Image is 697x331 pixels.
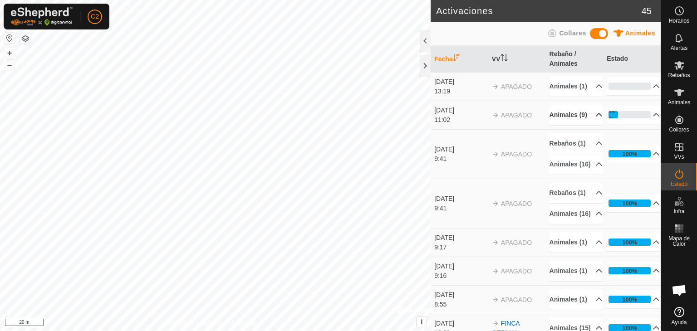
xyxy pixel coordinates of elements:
img: arrow [492,151,499,158]
span: APAGADO [501,239,532,246]
p-accordion-header: Animales (16) [550,204,603,224]
div: 100% [622,295,637,304]
button: Restablecer Mapa [4,33,15,44]
span: Alertas [671,45,687,51]
th: Estado [603,46,661,73]
div: 13:19 [434,87,487,96]
img: arrow [492,320,499,327]
div: 100% [622,199,637,208]
div: [DATE] [434,77,487,87]
th: Fecha [431,46,488,73]
p-sorticon: Activar para ordenar [501,55,508,63]
div: 100% [609,200,651,207]
span: APAGADO [501,151,532,158]
div: 9:41 [434,154,487,164]
p-accordion-header: Animales (1) [550,261,603,281]
div: 9:17 [434,243,487,252]
p-accordion-header: Animales (9) [550,105,603,125]
p-accordion-header: 100% [607,145,660,163]
p-accordion-header: 22% [607,106,660,124]
span: 45 [642,4,652,18]
p-accordion-header: 100% [607,194,660,212]
span: Collares [559,29,586,37]
div: 100% [622,267,637,275]
p-sorticon: Activar para ordenar [453,55,460,63]
span: Collares [669,127,689,132]
span: C2 [91,12,99,21]
div: [DATE] [434,106,487,115]
button: + [4,48,15,58]
span: Infra [673,209,684,214]
div: [DATE] [434,290,487,300]
div: [DATE] [434,262,487,271]
p-accordion-header: 100% [607,290,660,308]
span: Mapa de Calor [663,236,695,247]
img: arrow [492,239,499,246]
p-accordion-header: Rebaños (1) [550,183,603,203]
span: VVs [674,154,684,160]
p-accordion-header: Animales (1) [550,232,603,253]
span: Animales [625,29,655,37]
span: i [421,318,422,326]
p-accordion-header: Rebaños (1) [550,133,603,154]
span: APAGADO [501,296,532,303]
p-accordion-header: 100% [607,233,660,251]
button: i [417,317,427,327]
div: [DATE] [434,233,487,243]
th: Rebaño / Animales [546,46,604,73]
a: Contáctenos [232,319,262,327]
p-accordion-header: 0% [607,77,660,95]
img: arrow [492,268,499,275]
div: 9:16 [434,271,487,281]
div: 9:41 [434,204,487,213]
div: [DATE] [434,145,487,154]
span: Rebaños [668,73,690,78]
img: arrow [492,112,499,119]
p-accordion-header: Animales (16) [550,154,603,175]
span: Animales [668,100,690,105]
h2: Activaciones [436,5,642,16]
p-accordion-header: Animales (1) [550,289,603,310]
div: 100% [622,238,637,247]
div: 100% [609,296,651,303]
div: [DATE] [434,319,487,328]
div: 22% [609,106,618,123]
span: APAGADO [501,83,532,90]
img: Logo Gallagher [11,7,73,26]
div: 100% [609,150,651,157]
p-accordion-header: Animales (1) [550,76,603,97]
span: APAGADO [501,200,532,207]
span: APAGADO [501,268,532,275]
button: Capas del Mapa [20,33,31,44]
img: arrow [492,200,499,207]
div: Chat abierto [666,277,693,304]
p-accordion-header: 100% [607,262,660,280]
a: Ayuda [661,303,697,329]
div: 100% [622,150,637,158]
div: 100% [609,267,651,274]
span: APAGADO [501,112,532,119]
div: [DATE] [434,194,487,204]
div: 0% [609,83,651,90]
button: – [4,59,15,70]
img: arrow [492,83,499,90]
span: Ayuda [672,320,687,325]
span: Horarios [669,18,689,24]
img: arrow [492,296,499,303]
div: 11:02 [434,115,487,125]
div: 22% [609,111,651,118]
span: Estado [671,181,687,187]
a: Política de Privacidad [168,319,221,327]
div: 100% [609,239,651,246]
th: VV [488,46,546,73]
div: 8:55 [434,300,487,309]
